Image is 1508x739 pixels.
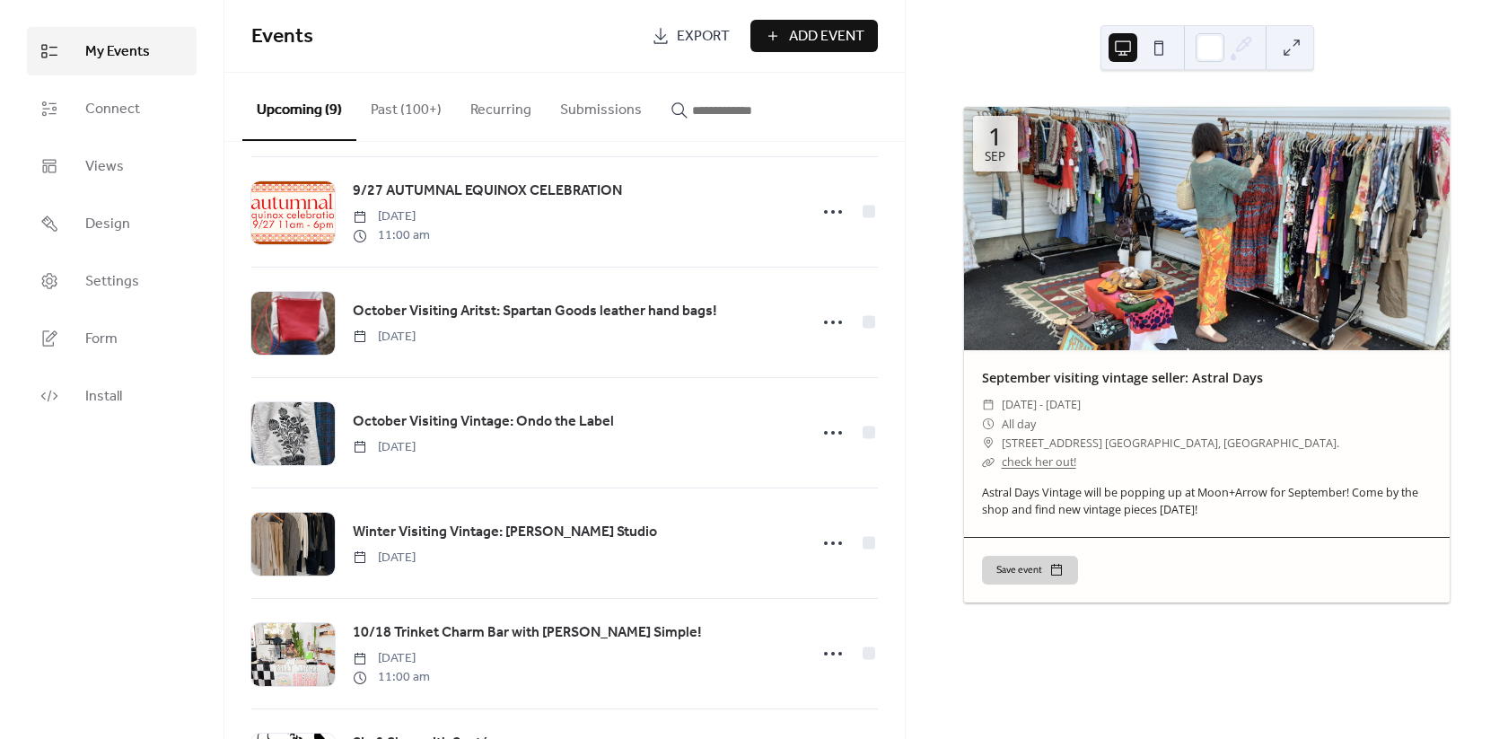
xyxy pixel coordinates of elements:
[85,156,124,178] span: Views
[353,438,416,457] span: [DATE]
[353,649,430,668] span: [DATE]
[353,411,614,433] span: October Visiting Vintage: Ondo the Label
[242,73,356,141] button: Upcoming (9)
[85,41,150,63] span: My Events
[353,549,416,567] span: [DATE]
[985,151,1005,163] div: Sep
[356,73,456,139] button: Past (100+)
[353,226,430,245] span: 11:00 am
[982,395,995,414] div: ​
[988,124,1002,148] div: 1
[27,257,197,305] a: Settings
[353,300,717,323] a: October Visiting Aritst: Spartan Goods leather hand bags!
[1002,395,1081,414] span: [DATE] - [DATE]
[85,329,118,350] span: Form
[982,415,995,434] div: ​
[677,26,730,48] span: Export
[353,621,702,645] a: 10/18 Trinket Charm Bar with [PERSON_NAME] Simple!
[638,20,743,52] a: Export
[27,372,197,420] a: Install
[27,199,197,248] a: Design
[982,556,1078,585] button: Save event
[750,20,878,52] button: Add Event
[27,84,197,133] a: Connect
[1002,434,1339,453] span: [STREET_ADDRESS] [GEOGRAPHIC_DATA], [GEOGRAPHIC_DATA].
[353,180,622,203] a: 9/27 AUTUMNAL EQUINOX CELEBRATION
[1002,454,1076,470] a: check her out!
[982,434,995,453] div: ​
[982,369,1263,386] a: September visiting vintage seller: Astral Days
[27,142,197,190] a: Views
[982,453,995,471] div: ​
[1002,415,1036,434] span: All day
[85,271,139,293] span: Settings
[353,328,416,347] span: [DATE]
[353,622,702,644] span: 10/18 Trinket Charm Bar with [PERSON_NAME] Simple!
[27,314,197,363] a: Form
[353,522,657,543] span: Winter Visiting Vintage: [PERSON_NAME] Studio
[456,73,546,139] button: Recurring
[353,521,657,544] a: Winter Visiting Vintage: [PERSON_NAME] Studio
[353,410,614,434] a: October Visiting Vintage: Ondo the Label
[85,386,122,408] span: Install
[546,73,656,139] button: Submissions
[353,207,430,226] span: [DATE]
[251,17,313,57] span: Events
[85,214,130,235] span: Design
[353,668,430,687] span: 11:00 am
[85,99,140,120] span: Connect
[964,485,1450,519] div: Astral Days Vintage will be popping up at Moon+Arrow for September! Come by the shop and find new...
[353,301,717,322] span: October Visiting Aritst: Spartan Goods leather hand bags!
[353,180,622,202] span: 9/27 AUTUMNAL EQUINOX CELEBRATION
[27,27,197,75] a: My Events
[789,26,864,48] span: Add Event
